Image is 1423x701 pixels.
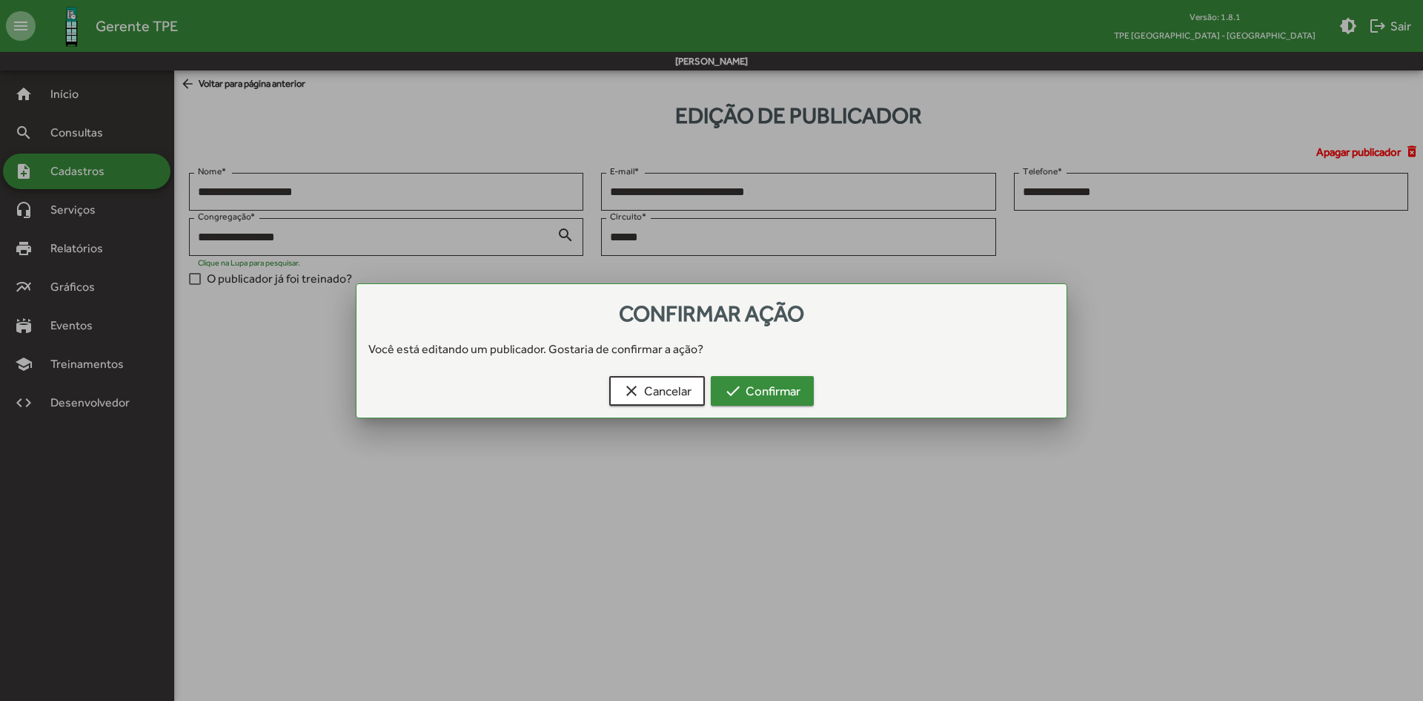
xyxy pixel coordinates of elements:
span: Confirmar ação [619,300,804,326]
span: Confirmar [724,378,800,404]
button: Confirmar [711,376,814,406]
mat-icon: check [724,382,742,400]
button: Cancelar [609,376,705,406]
mat-icon: clear [623,382,640,400]
span: Cancelar [623,378,691,404]
div: Você está editando um publicador. Gostaria de confirmar a ação? [356,340,1067,358]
